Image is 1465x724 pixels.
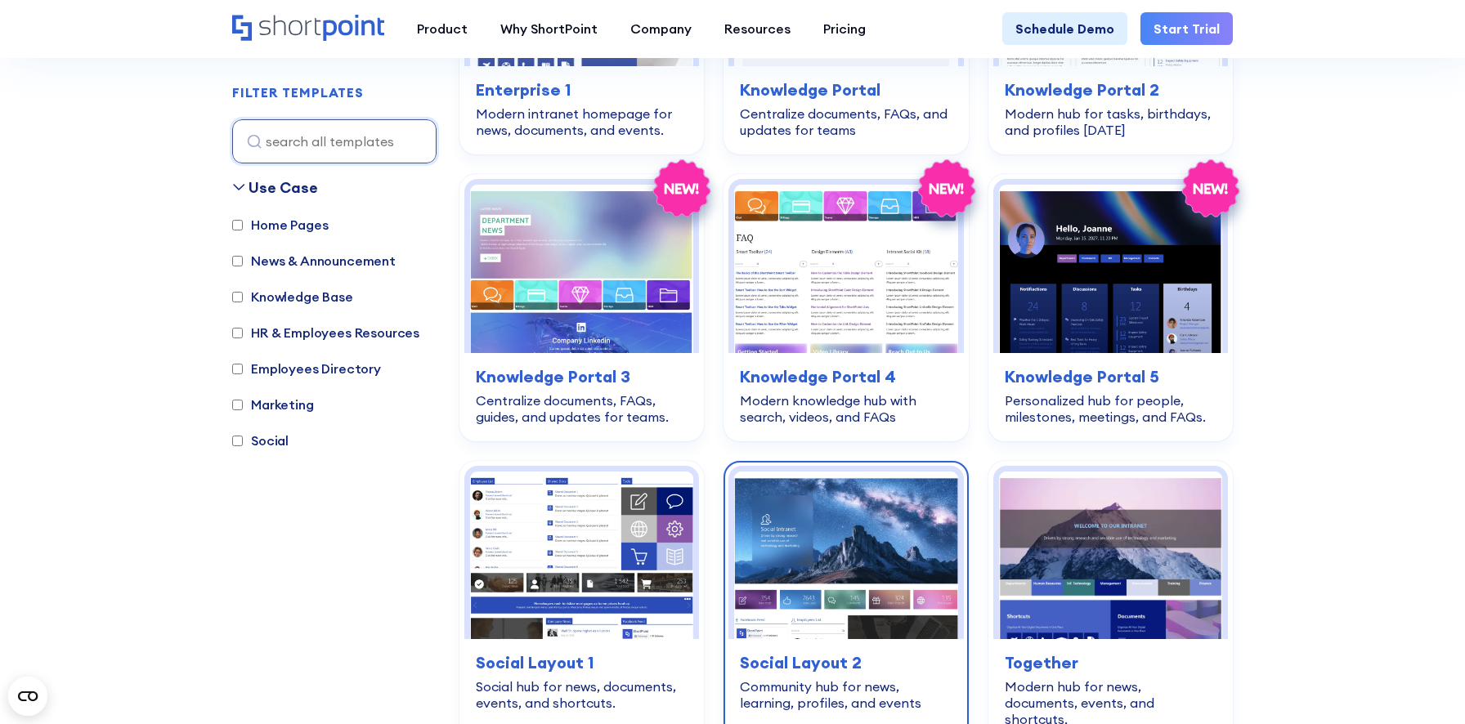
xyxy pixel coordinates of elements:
div: Centralize documents, FAQs, guides, and updates for teams. [476,392,688,425]
div: Use Case [249,177,318,199]
input: Social [232,436,243,446]
img: SharePoint profile page: Personalized hub for people, milestones, meetings, and FAQs. [999,185,1222,352]
a: Why ShortPoint [484,12,614,45]
label: Home Pages [232,215,328,235]
a: Home [232,15,384,42]
input: search all templates [232,119,437,163]
div: Personalized hub for people, milestones, meetings, and FAQs. [1005,392,1216,425]
h3: Enterprise 1 [476,78,688,102]
div: Community hub for news, learning, profiles, and events [740,678,952,711]
button: Open CMP widget [8,677,47,716]
a: Schedule Demo [1002,12,1127,45]
div: Resources [724,19,791,38]
label: Employees Directory [232,359,381,378]
h3: Together [1005,650,1216,675]
img: SharePoint social intranet template: Social hub for news, documents, events, and shortcuts. [470,471,693,639]
input: Home Pages [232,220,243,230]
h3: Social Layout 1 [476,650,688,675]
h2: FILTER TEMPLATES [232,86,364,101]
input: Knowledge Base [232,292,243,302]
h3: Knowledge Portal 4 [740,364,952,389]
h3: Knowledge Portal 5 [1005,364,1216,389]
div: Social hub for news, documents, events, and shortcuts. [476,678,688,711]
iframe: Chat Widget [1383,646,1465,724]
a: Pricing [807,12,882,45]
a: Company [614,12,708,45]
label: News & Announcement [232,251,396,270]
img: Intranet homepage template: Modern hub for news, documents, events, and shortcuts. [999,471,1222,639]
div: Product [417,19,468,38]
div: Why ShortPoint [500,19,598,38]
div: Centralize documents, FAQs, and updates for teams [740,105,952,138]
input: HR & Employees Resources [232,328,243,338]
h3: Knowledge Portal 2 [1005,78,1216,102]
input: Marketing [232,400,243,410]
a: Start Trial [1140,12,1233,45]
input: News & Announcement [232,256,243,266]
img: SharePoint community site: Community hub for news, learning, profiles, and events [734,471,957,639]
a: SharePoint profile page: Personalized hub for people, milestones, meetings, and FAQs.Knowledge Po... [988,174,1233,440]
h3: Knowledge Portal [740,78,952,102]
h3: Knowledge Portal 3 [476,364,688,389]
div: Modern intranet homepage for news, documents, and events. [476,105,688,138]
div: Pricing [823,19,866,38]
a: Product [401,12,484,45]
h3: Social Layout 2 [740,650,952,675]
div: Company [630,19,692,38]
img: sharepoint wiki template: Modern knowledge hub with search, videos, and FAQs [734,185,957,352]
a: best SharePoint template for knowledge base: Centralize documents, FAQs, guides, and updates for ... [459,174,704,440]
div: Modern knowledge hub with search, videos, and FAQs [740,392,952,425]
input: Employees Directory [232,364,243,374]
a: sharepoint wiki template: Modern knowledge hub with search, videos, and FAQsKnowledge Portal 4Mod... [724,174,968,440]
a: Resources [708,12,807,45]
label: Knowledge Base [232,287,353,306]
img: best SharePoint template for knowledge base: Centralize documents, FAQs, guides, and updates for ... [470,185,693,352]
label: Marketing [232,395,314,414]
div: Modern hub for tasks, birthdays, and profiles [DATE] [1005,105,1216,138]
label: HR & Employees Resources [232,323,419,342]
label: Social [232,431,289,450]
